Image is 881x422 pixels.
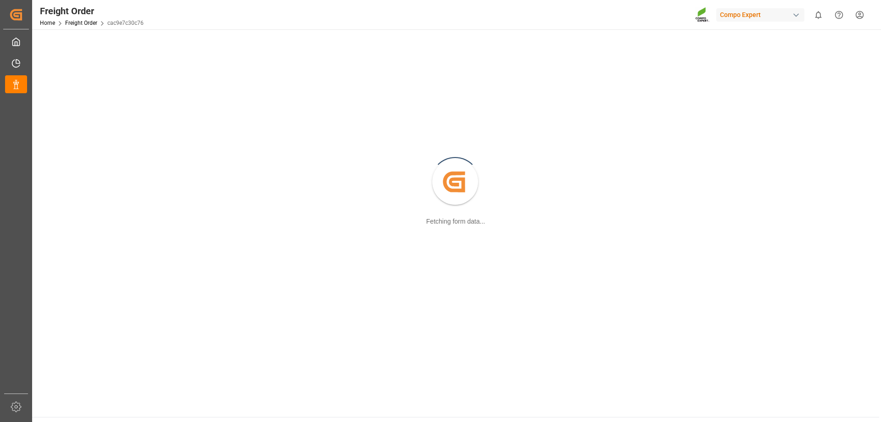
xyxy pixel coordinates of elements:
[829,5,849,25] button: Help Center
[40,4,144,18] div: Freight Order
[808,5,829,25] button: show 0 new notifications
[65,20,97,26] a: Freight Order
[716,6,808,23] button: Compo Expert
[695,7,710,23] img: Screenshot%202023-09-29%20at%2010.02.21.png_1712312052.png
[716,8,804,22] div: Compo Expert
[426,217,485,226] div: Fetching form data...
[40,20,55,26] a: Home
